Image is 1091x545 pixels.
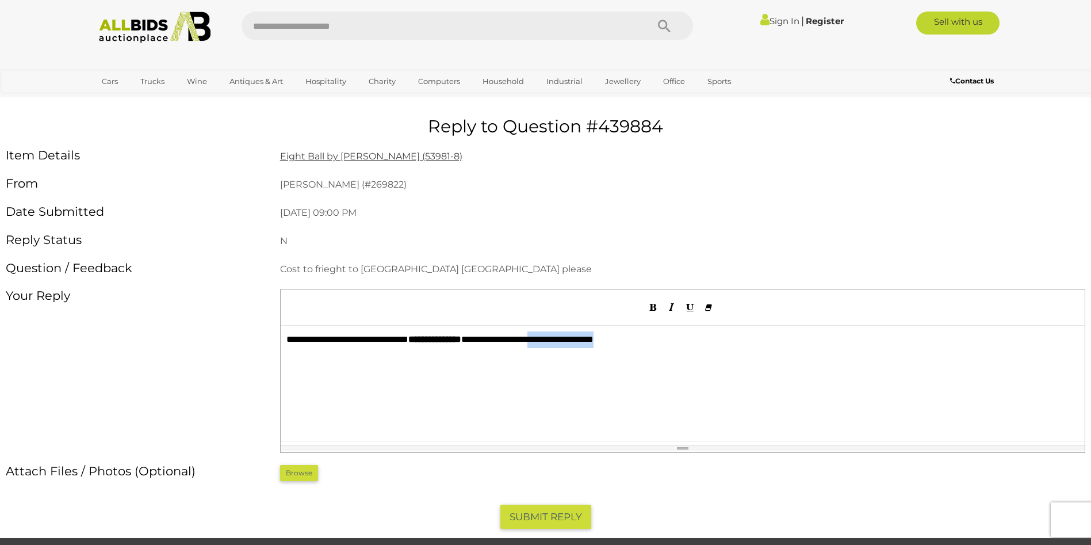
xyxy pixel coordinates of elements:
[179,72,215,91] a: Wine
[760,16,799,26] a: Sign In
[598,72,648,91] a: Jewellery
[500,505,591,529] button: SUBMIT REPLY
[298,72,354,91] a: Hospitality
[280,151,462,162] a: Eight Ball by [PERSON_NAME] (53981-8)
[133,72,172,91] a: Trucks
[950,77,994,85] b: Contact Us
[361,72,403,91] a: Charity
[411,72,468,91] a: Computers
[280,465,318,481] div: Browse
[94,72,125,91] a: Cars
[700,72,738,91] a: Sports
[801,14,804,27] span: |
[916,12,1000,35] a: Sell with us
[806,16,844,26] a: Register
[281,446,1085,451] div: resize
[94,91,191,110] a: [GEOGRAPHIC_DATA]
[539,72,590,91] a: Industrial
[950,75,997,87] a: Contact Us
[6,117,1085,136] h1: Reply to Question #439884
[93,12,217,43] img: Allbids.com.au
[475,72,531,91] a: Household
[222,72,290,91] a: Antiques & Art
[636,12,693,40] button: Search
[656,72,692,91] a: Office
